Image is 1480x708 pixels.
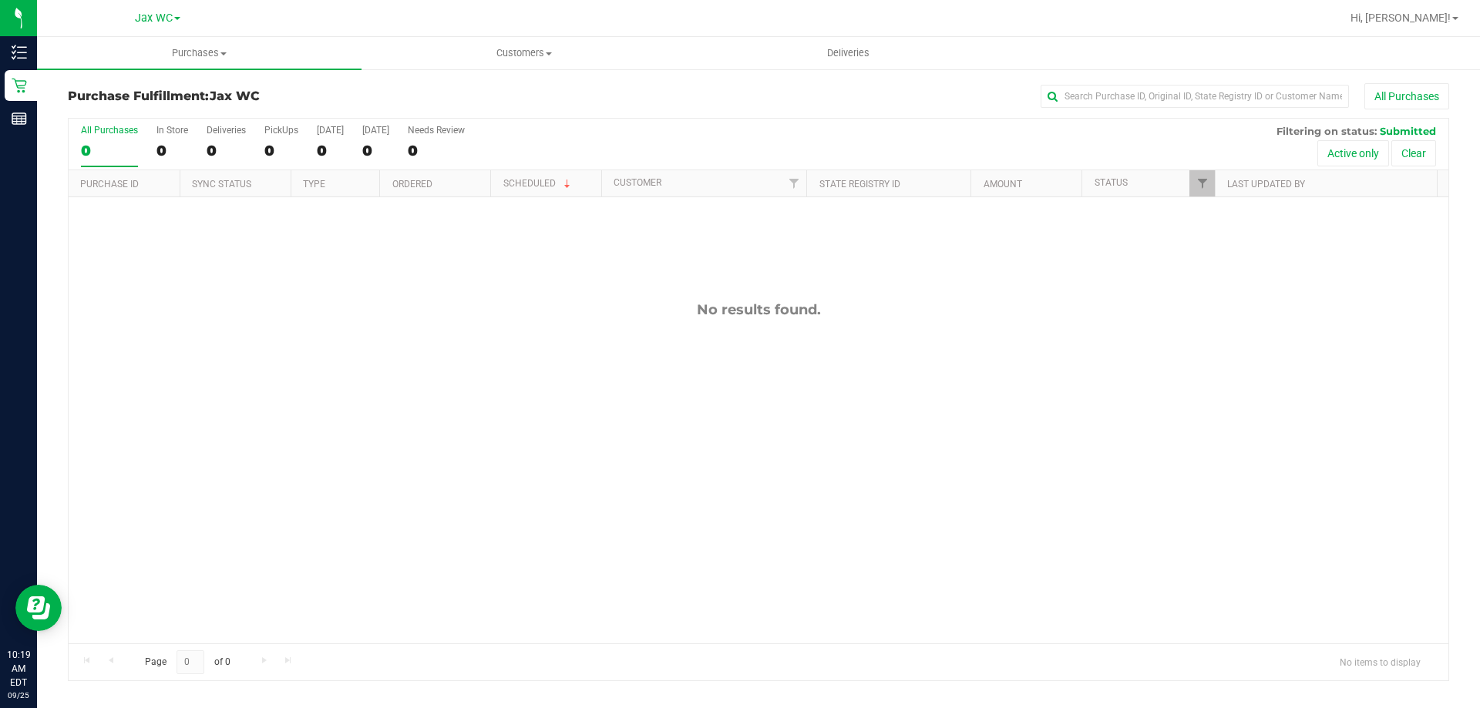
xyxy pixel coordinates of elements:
[132,650,243,674] span: Page of 0
[192,179,251,190] a: Sync Status
[1327,650,1433,673] span: No items to display
[207,125,246,136] div: Deliveries
[1364,83,1449,109] button: All Purchases
[68,89,528,103] h3: Purchase Fulfillment:
[1391,140,1436,166] button: Clear
[12,45,27,60] inline-svg: Inventory
[7,648,30,690] p: 10:19 AM EDT
[1041,85,1349,108] input: Search Purchase ID, Original ID, State Registry ID or Customer Name...
[317,142,344,159] div: 0
[1095,177,1128,188] a: Status
[135,12,173,25] span: Jax WC
[392,179,432,190] a: Ordered
[7,690,30,701] p: 09/25
[264,142,298,159] div: 0
[37,46,362,60] span: Purchases
[503,178,573,189] a: Scheduled
[408,142,465,159] div: 0
[1227,179,1305,190] a: Last Updated By
[408,125,465,136] div: Needs Review
[362,142,389,159] div: 0
[362,46,685,60] span: Customers
[781,170,806,196] a: Filter
[156,142,188,159] div: 0
[210,89,260,103] span: Jax WC
[686,37,1011,69] a: Deliveries
[1189,170,1215,196] a: Filter
[37,37,362,69] a: Purchases
[156,125,188,136] div: In Store
[207,142,246,159] div: 0
[81,142,138,159] div: 0
[81,125,138,136] div: All Purchases
[303,179,325,190] a: Type
[1380,125,1436,137] span: Submitted
[614,177,661,188] a: Customer
[15,585,62,631] iframe: Resource center
[12,111,27,126] inline-svg: Reports
[69,301,1448,318] div: No results found.
[80,179,139,190] a: Purchase ID
[317,125,344,136] div: [DATE]
[819,179,900,190] a: State Registry ID
[362,125,389,136] div: [DATE]
[1317,140,1389,166] button: Active only
[362,37,686,69] a: Customers
[1276,125,1377,137] span: Filtering on status:
[984,179,1022,190] a: Amount
[806,46,890,60] span: Deliveries
[264,125,298,136] div: PickUps
[1350,12,1451,24] span: Hi, [PERSON_NAME]!
[12,78,27,93] inline-svg: Retail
